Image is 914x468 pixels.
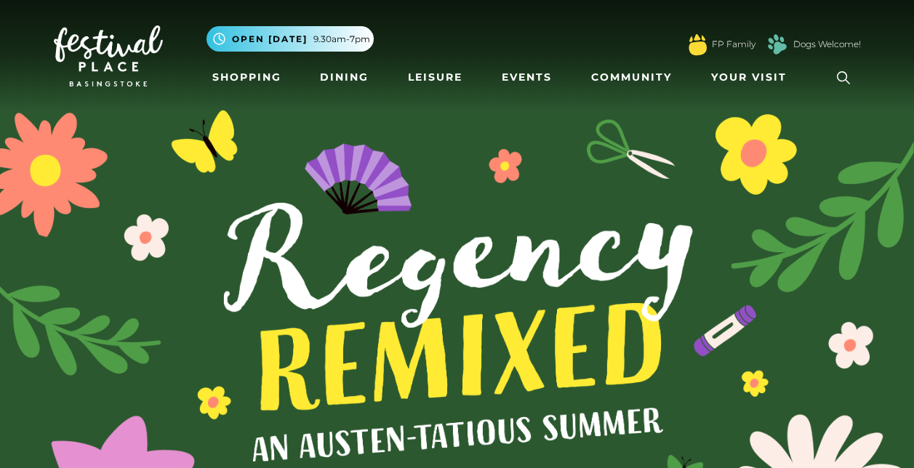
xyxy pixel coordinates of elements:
span: Your Visit [711,70,787,85]
button: Open [DATE] 9.30am-7pm [207,26,374,52]
a: Dogs Welcome! [793,38,861,51]
a: Events [496,64,558,91]
a: Your Visit [705,64,800,91]
span: 9.30am-7pm [313,33,370,46]
span: Open [DATE] [232,33,308,46]
a: Leisure [402,64,468,91]
a: Shopping [207,64,287,91]
a: Dining [314,64,374,91]
a: FP Family [712,38,755,51]
img: Festival Place Logo [54,25,163,86]
a: Community [585,64,678,91]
